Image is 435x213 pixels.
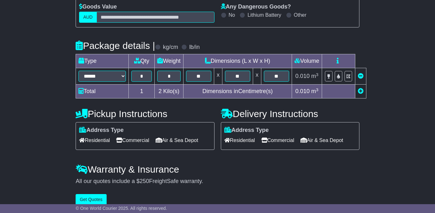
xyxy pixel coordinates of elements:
label: Other [294,12,307,18]
label: Goods Value [79,3,117,10]
td: Kilo(s) [155,85,183,98]
label: No [229,12,235,18]
span: Commercial [261,135,294,145]
label: Lithium Battery [247,12,281,18]
span: © One World Courier 2025. All rights reserved. [76,206,167,211]
td: Total [76,85,129,98]
div: All our quotes include a $ FreightSafe warranty. [76,178,359,185]
span: m [311,88,319,94]
h4: Warranty & Insurance [76,164,359,175]
span: 250 [140,178,149,184]
label: Address Type [224,127,269,134]
td: Weight [155,54,183,68]
span: Air & Sea Depot [156,135,198,145]
span: m [311,73,319,79]
td: Qty [129,54,155,68]
label: Any Dangerous Goods? [221,3,291,10]
span: Residential [224,135,255,145]
label: lb/in [189,44,200,51]
span: Commercial [116,135,149,145]
label: kg/cm [163,44,178,51]
h4: Pickup Instructions [76,109,214,119]
td: 1 [129,85,155,98]
td: Volume [292,54,322,68]
td: x [253,68,261,85]
label: AUD [79,12,97,23]
span: 2 [158,88,162,94]
sup: 3 [316,72,319,77]
td: x [214,68,222,85]
span: Air & Sea Depot [301,135,343,145]
a: Add new item [358,88,364,94]
button: Get Quotes [76,194,107,205]
span: 0.010 [295,88,310,94]
sup: 3 [316,87,319,92]
label: Address Type [79,127,124,134]
h4: Package details | [76,40,155,51]
span: 0.010 [295,73,310,79]
a: Remove this item [358,73,364,79]
td: Dimensions in Centimetre(s) [183,85,292,98]
h4: Delivery Instructions [221,109,359,119]
td: Type [76,54,129,68]
span: Residential [79,135,110,145]
td: Dimensions (L x W x H) [183,54,292,68]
